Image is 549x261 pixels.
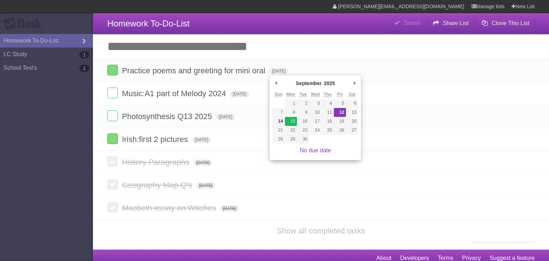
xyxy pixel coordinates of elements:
[285,99,297,108] button: 1
[274,92,283,97] abbr: Sunday
[297,135,309,144] button: 30
[300,147,331,153] a: No due date
[107,110,118,121] label: Done
[196,182,215,189] span: [DATE]
[107,65,118,75] label: Done
[107,133,118,144] label: Done
[309,99,321,108] button: 3
[285,108,297,117] button: 8
[321,117,333,126] button: 18
[272,117,285,126] button: 14
[79,65,89,72] b: 1
[107,88,118,98] label: Done
[346,99,358,108] button: 6
[443,20,469,26] b: Share List
[286,92,295,97] abbr: Monday
[311,92,320,97] abbr: Wednesday
[216,114,235,120] span: [DATE]
[491,20,529,26] b: Clone This List
[346,126,358,135] button: 27
[192,137,211,143] span: [DATE]
[349,92,356,97] abbr: Saturday
[220,205,239,212] span: [DATE]
[323,78,336,89] div: 2025
[321,99,333,108] button: 4
[346,117,358,126] button: 20
[272,126,285,135] button: 21
[193,159,213,166] span: [DATE]
[122,181,194,189] span: Geography Map Q's
[309,117,321,126] button: 17
[321,108,333,117] button: 11
[285,126,297,135] button: 22
[300,92,307,97] abbr: Tuesday
[297,108,309,117] button: 9
[272,108,285,117] button: 7
[476,17,535,30] button: Clone This List
[297,99,309,108] button: 2
[107,202,118,213] label: Done
[107,179,118,190] label: Done
[122,89,228,98] span: Music:A1 part of Melody 2024
[230,91,249,97] span: [DATE]
[272,78,280,89] button: Previous Month
[334,126,346,135] button: 26
[122,158,191,167] span: History Paragraphs
[351,78,358,89] button: Next Month
[404,20,420,26] b: Saved
[269,68,288,74] span: [DATE]
[285,135,297,144] button: 29
[122,203,218,212] span: Macbeth essay on Witches
[4,18,46,30] div: Flask
[295,78,323,89] div: September
[122,112,214,121] span: Photosynthesis Q13 2025
[297,117,309,126] button: 16
[107,19,189,28] span: Homework To-Do-List
[309,108,321,117] button: 10
[346,108,358,117] button: 13
[122,66,267,75] span: Practice poems and greeting for mini oral
[324,92,332,97] abbr: Thursday
[321,126,333,135] button: 25
[79,51,89,58] b: 1
[272,135,285,144] button: 28
[337,92,342,97] abbr: Friday
[297,126,309,135] button: 23
[122,135,190,144] span: Irish:first 2 pictures
[334,117,346,126] button: 19
[427,17,474,30] button: Share List
[285,117,297,126] button: 15
[107,156,118,167] label: Done
[309,126,321,135] button: 24
[334,99,346,108] button: 5
[277,226,365,235] a: Show all completed tasks
[334,108,346,117] button: 12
